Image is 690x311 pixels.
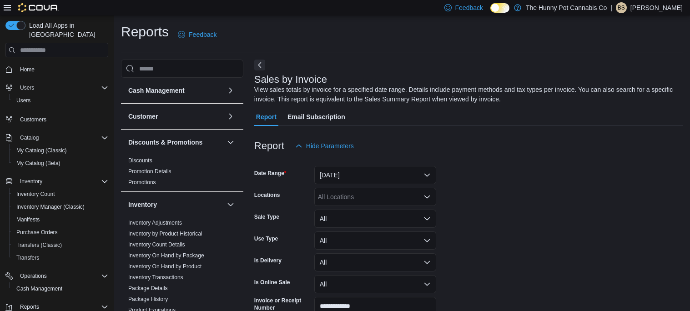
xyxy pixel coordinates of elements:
a: Inventory Count [13,189,59,200]
h1: Reports [121,23,169,41]
span: Inventory On Hand by Package [128,252,204,259]
span: My Catalog (Beta) [16,160,60,167]
span: Feedback [189,30,217,39]
h3: Cash Management [128,86,185,95]
span: Users [13,95,108,106]
span: Purchase Orders [13,227,108,238]
span: Package History [128,296,168,303]
h3: Sales by Invoice [254,74,327,85]
button: Catalog [2,131,112,144]
button: Cash Management [128,86,223,95]
button: Inventory Manager (Classic) [9,201,112,213]
div: Brandon Saltzman [616,2,627,13]
span: Home [16,64,108,75]
a: Inventory On Hand by Product [128,263,201,270]
button: Users [16,82,38,93]
a: Customers [16,114,50,125]
span: Inventory [16,176,108,187]
a: Inventory Count Details [128,241,185,248]
p: | [610,2,612,13]
span: Promotion Details [128,168,171,175]
span: Users [20,84,34,91]
a: Promotions [128,179,156,186]
button: Catalog [16,132,42,143]
h3: Customer [128,112,158,121]
span: Inventory Count [13,189,108,200]
span: Purchase Orders [16,229,58,236]
button: Transfers [9,251,112,264]
a: Cash Management [13,283,66,294]
button: [DATE] [314,166,436,184]
span: My Catalog (Classic) [16,147,67,154]
span: Cash Management [13,283,108,294]
label: Use Type [254,235,278,242]
span: Home [20,66,35,73]
span: Inventory Manager (Classic) [13,201,108,212]
div: Discounts & Promotions [121,155,243,191]
label: Is Online Sale [254,279,290,286]
h3: Report [254,140,284,151]
a: My Catalog (Beta) [13,158,64,169]
button: Discounts & Promotions [225,137,236,148]
a: Purchase Orders [13,227,61,238]
a: Package History [128,296,168,302]
button: Customer [225,111,236,122]
span: Catalog [20,134,39,141]
button: Inventory [2,175,112,188]
img: Cova [18,3,59,12]
span: Catalog [16,132,108,143]
button: Customers [2,112,112,125]
a: Discounts [128,157,152,164]
span: Customers [20,116,46,123]
button: Manifests [9,213,112,226]
button: My Catalog (Classic) [9,144,112,157]
span: Users [16,82,108,93]
button: Discounts & Promotions [128,138,223,147]
span: My Catalog (Classic) [13,145,108,156]
a: Manifests [13,214,43,225]
label: Locations [254,191,280,199]
span: My Catalog (Beta) [13,158,108,169]
span: Reports [20,303,39,311]
button: Transfers (Classic) [9,239,112,251]
span: Inventory Count [16,191,55,198]
a: Feedback [174,25,220,44]
button: Customer [128,112,223,121]
a: Inventory Manager (Classic) [13,201,88,212]
a: Transfers [13,252,43,263]
input: Dark Mode [490,3,509,13]
label: Date Range [254,170,287,177]
span: Email Subscription [287,108,345,126]
span: Load All Apps in [GEOGRAPHIC_DATA] [25,21,108,39]
span: Inventory Manager (Classic) [16,203,85,211]
a: Inventory Transactions [128,274,183,281]
span: Transfers [16,254,39,261]
span: Users [16,97,30,104]
span: Transfers (Classic) [13,240,108,251]
span: Hide Parameters [306,141,354,150]
button: Inventory Count [9,188,112,201]
span: Inventory [20,178,42,185]
span: Manifests [13,214,108,225]
span: Inventory by Product Historical [128,230,202,237]
a: Package Details [128,285,168,291]
a: Transfers (Classic) [13,240,65,251]
div: View sales totals by invoice for a specified date range. Details include payment methods and tax ... [254,85,678,104]
p: The Hunny Pot Cannabis Co [526,2,607,13]
label: Is Delivery [254,257,282,264]
button: Next [254,60,265,70]
button: All [314,231,436,250]
span: Transfers [13,252,108,263]
span: Manifests [16,216,40,223]
span: Inventory Adjustments [128,219,182,226]
button: Hide Parameters [292,137,358,155]
button: Operations [16,271,50,281]
button: All [314,275,436,293]
a: Home [16,64,38,75]
span: Transfers (Classic) [16,241,62,249]
button: All [314,210,436,228]
span: Customers [16,113,108,125]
